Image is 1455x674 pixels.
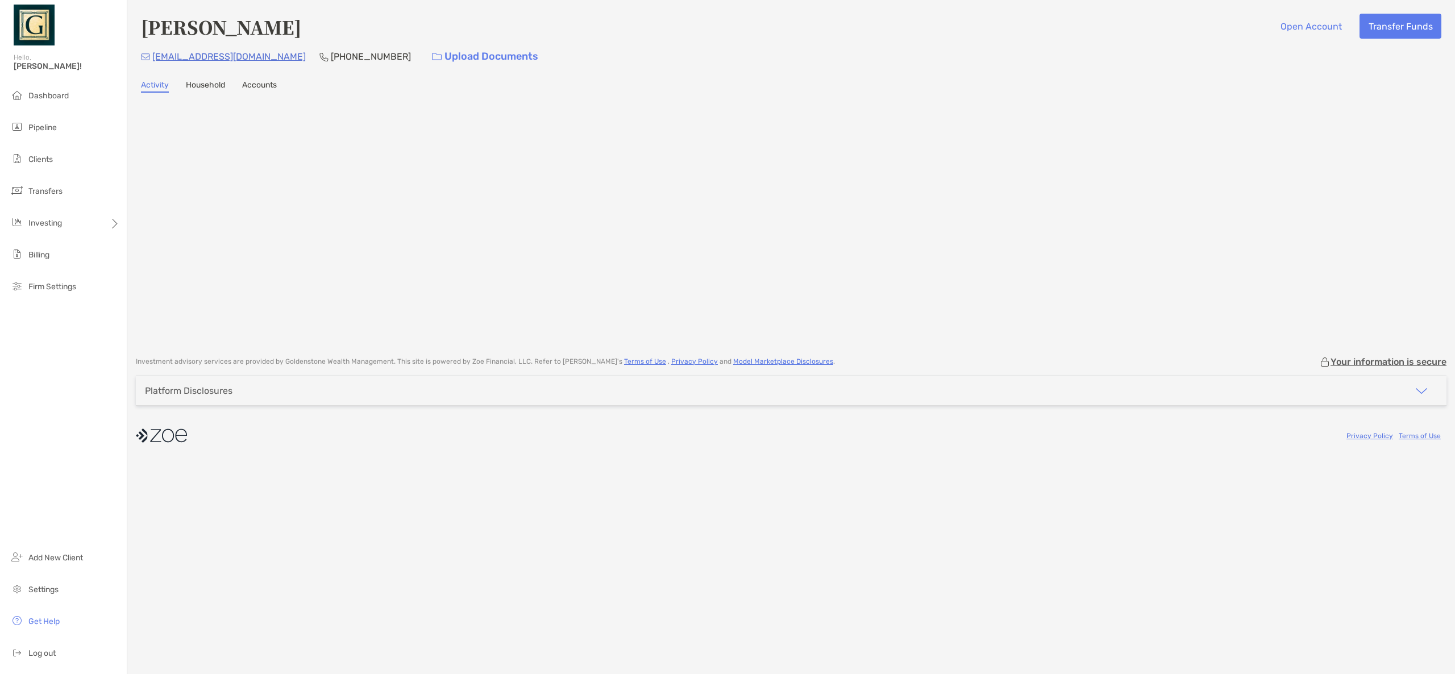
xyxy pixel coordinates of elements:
span: Investing [28,218,62,228]
p: Investment advisory services are provided by Goldenstone Wealth Management . This site is powered... [136,357,835,366]
img: icon arrow [1415,384,1428,398]
img: Email Icon [141,53,150,60]
p: Your information is secure [1331,356,1446,367]
h4: [PERSON_NAME] [141,14,301,40]
span: Dashboard [28,91,69,101]
img: Zoe Logo [14,5,55,45]
img: billing icon [10,247,24,261]
img: investing icon [10,215,24,229]
img: company logo [136,423,187,448]
a: Accounts [242,80,277,93]
div: Platform Disclosures [145,385,232,396]
a: Terms of Use [624,357,666,365]
img: firm-settings icon [10,279,24,293]
span: Clients [28,155,53,164]
a: Privacy Policy [671,357,718,365]
span: Transfers [28,186,63,196]
img: add_new_client icon [10,550,24,564]
img: pipeline icon [10,120,24,134]
img: clients icon [10,152,24,165]
a: Upload Documents [425,44,546,69]
a: Household [186,80,225,93]
img: button icon [432,53,442,61]
span: Settings [28,585,59,594]
a: Terms of Use [1399,432,1441,440]
a: Privacy Policy [1346,432,1393,440]
img: dashboard icon [10,88,24,102]
span: Firm Settings [28,282,76,292]
img: transfers icon [10,184,24,197]
span: Pipeline [28,123,57,132]
img: Phone Icon [319,52,329,61]
img: settings icon [10,582,24,596]
button: Open Account [1271,14,1350,39]
a: Model Marketplace Disclosures [733,357,833,365]
span: [PERSON_NAME]! [14,61,120,71]
p: [PHONE_NUMBER] [331,49,411,64]
a: Activity [141,80,169,93]
span: Log out [28,648,56,658]
button: Transfer Funds [1360,14,1441,39]
span: Get Help [28,617,60,626]
img: get-help icon [10,614,24,627]
img: logout icon [10,646,24,659]
span: Billing [28,250,49,260]
p: [EMAIL_ADDRESS][DOMAIN_NAME] [152,49,306,64]
span: Add New Client [28,553,83,563]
